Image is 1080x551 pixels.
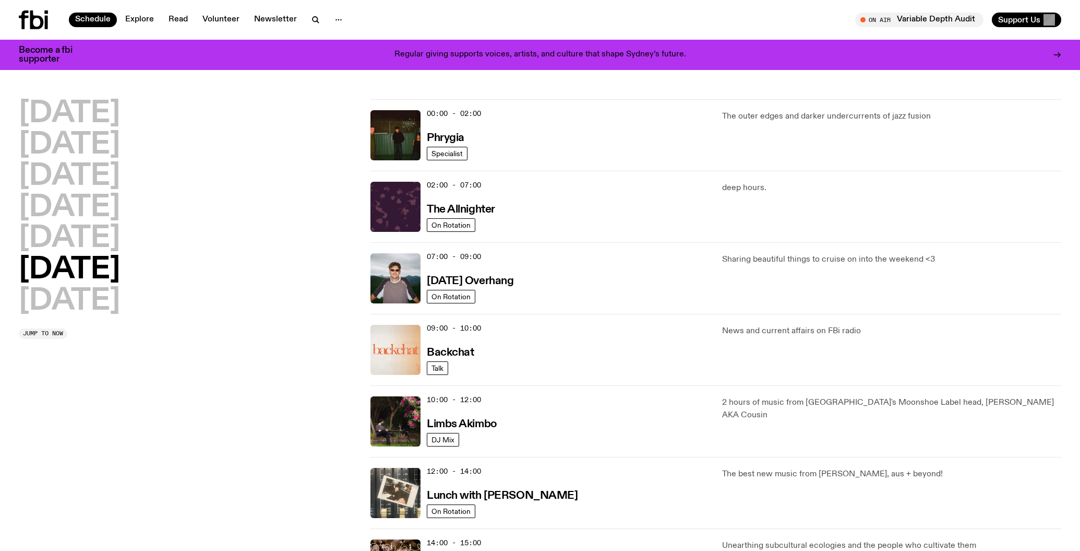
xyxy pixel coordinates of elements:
p: 2 hours of music from [GEOGRAPHIC_DATA]'s Moonshoe Label head, [PERSON_NAME] AKA Cousin [722,396,1061,421]
span: 02:00 - 07:00 [427,180,481,190]
a: Schedule [69,13,117,27]
button: Jump to now [19,329,67,339]
p: Sharing beautiful things to cruise on into the weekend <3 [722,253,1061,266]
button: [DATE] [19,99,120,128]
a: On Rotation [427,290,475,303]
span: 12:00 - 14:00 [427,466,481,476]
p: The best new music from [PERSON_NAME], aus + beyond! [722,468,1061,480]
img: Harrie Hastings stands in front of cloud-covered sky and rolling hills. He's wearing sunglasses a... [370,253,421,303]
span: Specialist [431,149,463,157]
h3: Backchat [427,347,474,358]
button: [DATE] [19,255,120,285]
img: A polaroid of Ella Avni in the studio on top of the mixer which is also located in the studio. [370,468,421,518]
h3: Limbs Akimbo [427,419,497,430]
h3: The Allnighter [427,204,495,215]
img: A greeny-grainy film photo of Bela, John and Bindi at night. They are standing in a backyard on g... [370,110,421,160]
span: On Rotation [431,221,471,229]
a: Read [162,13,194,27]
span: 00:00 - 02:00 [427,109,481,119]
span: 14:00 - 15:00 [427,538,481,548]
a: Talk [427,361,448,375]
a: Newsletter [248,13,303,27]
button: [DATE] [19,287,120,316]
a: Phrygia [427,131,464,144]
button: On AirVariable Depth Audit [855,13,983,27]
p: deep hours. [722,182,1061,194]
a: Specialist [427,147,467,160]
button: [DATE] [19,131,120,160]
a: [DATE] Overhang [427,274,513,287]
a: On Rotation [427,505,475,518]
button: [DATE] [19,224,120,253]
span: Jump to now [23,331,63,336]
span: On Rotation [431,292,471,300]
a: Volunteer [196,13,246,27]
h3: Become a fbi supporter [19,46,86,64]
span: 09:00 - 10:00 [427,323,481,333]
a: Explore [119,13,160,27]
h3: [DATE] Overhang [427,276,513,287]
a: The Allnighter [427,202,495,215]
button: [DATE] [19,162,120,191]
span: On Rotation [431,507,471,515]
a: DJ Mix [427,433,459,447]
span: 10:00 - 12:00 [427,395,481,405]
h3: Phrygia [427,133,464,144]
p: Regular giving supports voices, artists, and culture that shape Sydney’s future. [394,50,686,60]
h3: Lunch with [PERSON_NAME] [427,490,578,501]
span: Support Us [998,15,1040,25]
a: On Rotation [427,218,475,232]
p: News and current affairs on FBi radio [722,325,1061,337]
button: [DATE] [19,193,120,222]
span: DJ Mix [431,436,454,443]
p: The outer edges and darker undercurrents of jazz fusion [722,110,1061,123]
a: Backchat [427,345,474,358]
button: Support Us [992,13,1061,27]
a: Limbs Akimbo [427,417,497,430]
a: Lunch with [PERSON_NAME] [427,488,578,501]
img: Jackson sits at an outdoor table, legs crossed and gazing at a black and brown dog also sitting a... [370,396,421,447]
span: Talk [431,364,443,372]
span: 07:00 - 09:00 [427,252,481,262]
